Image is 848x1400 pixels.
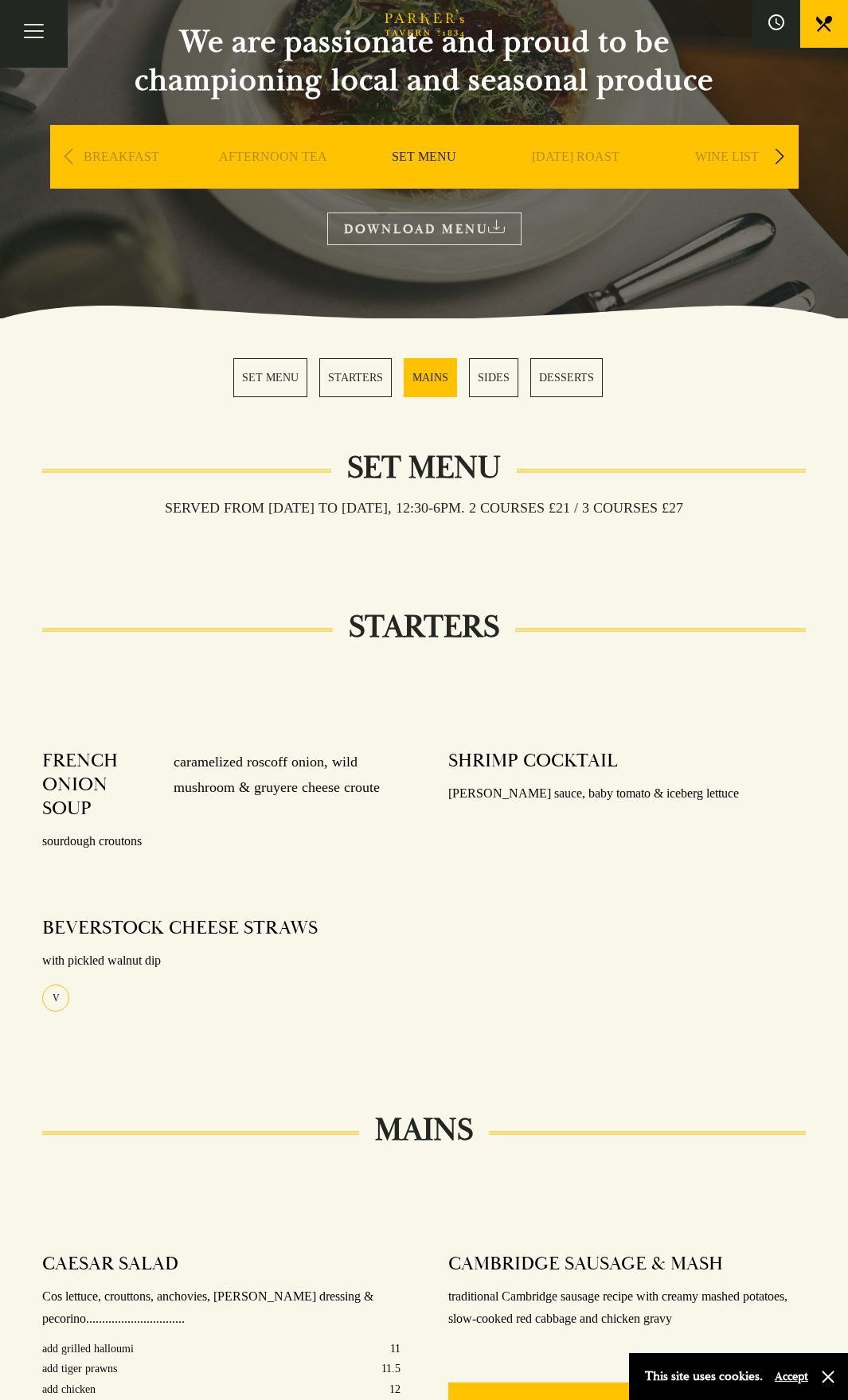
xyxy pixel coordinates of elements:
p: add tiger prawns [42,1359,117,1379]
h4: FRENCH ONION SOUP [42,749,157,821]
a: [DATE] ROAST [532,149,619,213]
p: 11 [390,1339,401,1359]
a: 5 / 5 [530,358,603,397]
p: caramelized roscoff onion, wild mushroom & gruyere cheese croute [158,749,401,821]
h4: BEVERSTOCK CHEESE STRAWS [42,916,318,940]
div: Next slide [769,139,791,174]
a: BREAKFAST [84,149,159,213]
button: Accept [775,1369,808,1384]
h2: We are passionate and proud to be championing local and seasonal produce [106,23,743,99]
h2: Set Menu [331,449,517,487]
div: 3 / 9 [353,125,496,236]
h4: SHRIMP COCKTAIL [448,749,618,773]
p: 11.5 [381,1359,401,1379]
p: This site uses cookies. [645,1365,763,1388]
p: Cos lettuce, crouttons, anchovies, [PERSON_NAME] dressing & pecorino............................... [42,1285,400,1332]
div: V [42,985,69,1012]
div: Previous slide [58,139,80,174]
p: sourdough croutons [42,830,400,853]
a: SET MENU [392,149,456,213]
div: 1 / 9 [50,125,193,236]
a: 1 / 5 [233,358,307,397]
p: 12 [389,1379,401,1399]
a: 3 / 5 [404,358,457,397]
h2: MAINS [359,1111,489,1149]
p: [PERSON_NAME] sauce, baby tomato & iceberg lettuce [448,782,806,805]
button: Close and accept [820,1369,836,1385]
a: 2 / 5 [319,358,392,397]
h4: CAMBRIDGE SAUSAGE & MASH [448,1252,723,1276]
a: 4 / 5 [469,358,518,397]
p: traditional Cambridge sausage recipe with creamy mashed potatoes, slow-cooked red cabbage and chi... [448,1285,806,1332]
div: 2 / 9 [201,125,345,236]
a: DOWNLOAD MENU [327,213,522,245]
p: add chicken [42,1379,96,1399]
p: with pickled walnut dip [42,950,400,973]
h4: CAESAR SALAD [42,1252,178,1276]
a: WINE LIST [695,149,759,213]
h2: STARTERS [333,608,515,646]
div: 5 / 9 [655,125,799,236]
div: 4 / 9 [504,125,647,236]
a: AFTERNOON TEA [219,149,327,213]
h3: Served from [DATE] to [DATE], 12:30-6pm. 2 COURSES £21 / 3 COURSES £27 [149,499,699,517]
p: add grilled halloumi [42,1339,134,1359]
